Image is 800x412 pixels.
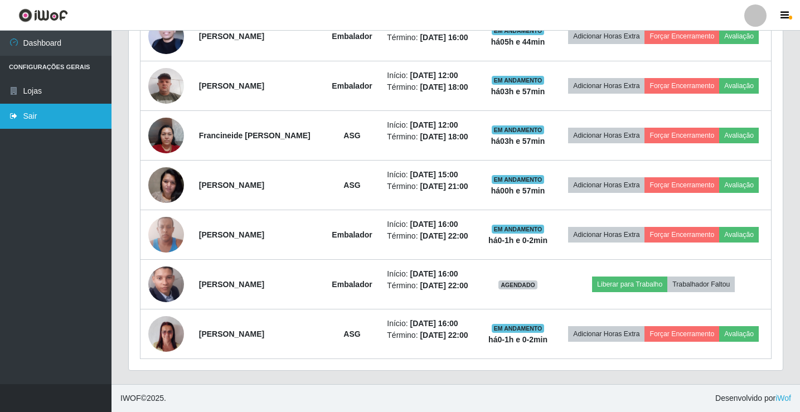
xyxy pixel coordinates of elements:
[387,219,473,230] li: Início:
[420,132,468,141] time: [DATE] 18:00
[332,280,372,289] strong: Embalador
[491,186,545,195] strong: há 00 h e 57 min
[18,8,68,22] img: CoreUI Logo
[420,281,468,290] time: [DATE] 22:00
[592,277,667,292] button: Liberar para Trabalho
[644,326,719,342] button: Forçar Encerramento
[568,78,644,94] button: Adicionar Horas Extra
[387,329,473,341] li: Término:
[492,324,545,333] span: EM ANDAMENTO
[410,220,458,229] time: [DATE] 16:00
[199,81,264,90] strong: [PERSON_NAME]
[488,335,547,344] strong: há 0-1 h e 0-2 min
[491,137,545,146] strong: há 03 h e 57 min
[120,394,141,403] span: IWOF
[148,161,184,209] img: 1682608462576.jpeg
[719,78,759,94] button: Avaliação
[568,227,644,243] button: Adicionar Horas Extra
[332,81,372,90] strong: Embalador
[410,269,458,278] time: [DATE] 16:00
[387,280,473,292] li: Término:
[719,326,759,342] button: Avaliação
[410,319,458,328] time: [DATE] 16:00
[332,32,372,41] strong: Embalador
[644,227,719,243] button: Forçar Encerramento
[492,225,545,234] span: EM ANDAMENTO
[775,394,791,403] a: iWof
[148,112,184,159] img: 1735852864597.jpeg
[492,175,545,184] span: EM ANDAMENTO
[387,32,473,43] li: Término:
[332,230,372,239] strong: Embalador
[420,231,468,240] time: [DATE] 22:00
[420,83,468,91] time: [DATE] 18:00
[148,246,184,323] img: 1718410528864.jpeg
[719,227,759,243] button: Avaliação
[568,128,644,143] button: Adicionar Horas Extra
[387,119,473,131] li: Início:
[410,170,458,179] time: [DATE] 15:00
[199,181,264,190] strong: [PERSON_NAME]
[343,131,360,140] strong: ASG
[387,81,473,93] li: Término:
[387,131,473,143] li: Término:
[719,28,759,44] button: Avaliação
[644,177,719,193] button: Forçar Encerramento
[719,177,759,193] button: Avaliação
[387,318,473,329] li: Início:
[343,181,360,190] strong: ASG
[492,76,545,85] span: EM ANDAMENTO
[568,177,644,193] button: Adicionar Horas Extra
[491,37,545,46] strong: há 05 h e 44 min
[148,311,184,358] img: 1704290796442.jpeg
[488,236,547,245] strong: há 0-1 h e 0-2 min
[148,62,184,109] img: 1709375112510.jpeg
[644,128,719,143] button: Forçar Encerramento
[410,120,458,129] time: [DATE] 12:00
[199,32,264,41] strong: [PERSON_NAME]
[667,277,735,292] button: Trabalhador Faltou
[644,28,719,44] button: Forçar Encerramento
[420,331,468,340] time: [DATE] 22:00
[715,392,791,404] span: Desenvolvido por
[420,182,468,191] time: [DATE] 21:00
[644,78,719,94] button: Forçar Encerramento
[498,280,537,289] span: AGENDADO
[199,131,311,140] strong: Francineide [PERSON_NAME]
[492,125,545,134] span: EM ANDAMENTO
[199,230,264,239] strong: [PERSON_NAME]
[719,128,759,143] button: Avaliação
[387,181,473,192] li: Término:
[387,230,473,242] li: Término:
[199,280,264,289] strong: [PERSON_NAME]
[120,392,166,404] span: © 2025 .
[148,211,184,258] img: 1677584199687.jpeg
[343,329,360,338] strong: ASG
[387,169,473,181] li: Início:
[387,268,473,280] li: Início:
[568,28,644,44] button: Adicionar Horas Extra
[387,70,473,81] li: Início:
[492,26,545,35] span: EM ANDAMENTO
[148,13,184,60] img: 1706546677123.jpeg
[568,326,644,342] button: Adicionar Horas Extra
[410,71,458,80] time: [DATE] 12:00
[491,87,545,96] strong: há 03 h e 57 min
[420,33,468,42] time: [DATE] 16:00
[199,329,264,338] strong: [PERSON_NAME]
